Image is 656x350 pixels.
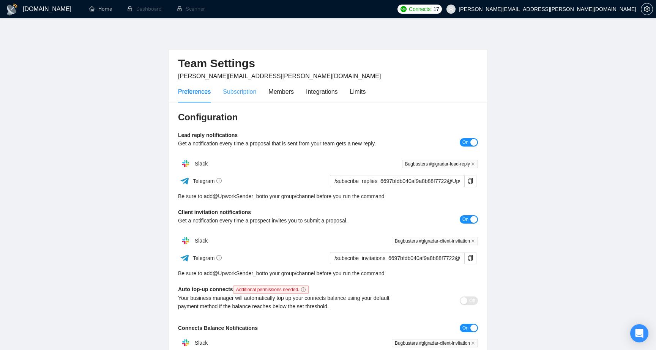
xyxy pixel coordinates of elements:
[180,176,189,186] img: ww3wtPAAAAAElFTkSuQmCC
[448,6,454,12] span: user
[178,192,478,200] div: Be sure to add to your group/channel before you run the command
[178,209,251,215] b: Client invitation notifications
[178,87,211,96] div: Preferences
[301,287,306,292] span: info-circle
[471,162,475,166] span: close
[464,252,476,264] button: copy
[409,5,432,13] span: Connects:
[89,6,112,12] a: homeHome
[195,340,208,346] span: Slack
[178,233,193,248] img: hpQkSZIkSZIkSZIkSZIkSZIkSZIkSZIkSZIkSZIkSZIkSZIkSZIkSZIkSZIkSZIkSZIkSZIkSZIkSZIkSZIkSZIkSZIkSZIkS...
[193,178,222,184] span: Telegram
[216,178,222,183] span: info-circle
[180,253,189,263] img: ww3wtPAAAAAElFTkSuQmCC
[213,269,263,277] a: @UpworkSender_bot
[402,160,478,168] span: Bugbusters #gigradar-lead-reply
[268,87,294,96] div: Members
[471,341,475,345] span: close
[469,296,475,305] span: Off
[641,6,653,12] span: setting
[462,138,468,147] span: On
[464,175,476,187] button: copy
[6,3,18,16] img: logo
[350,87,366,96] div: Limits
[178,156,193,171] img: hpQkSZIkSZIkSZIkSZIkSZIkSZIkSZIkSZIkSZIkSZIkSZIkSZIkSZIkSZIkSZIkSZIkSZIkSZIkSZIkSZIkSZIkSZIkSZIkS...
[213,192,263,200] a: @UpworkSender_bot
[462,324,468,332] span: On
[178,286,312,292] b: Auto top-up connects
[641,3,653,15] button: setting
[193,255,222,261] span: Telegram
[178,269,478,277] div: Be sure to add to your group/channel before you run the command
[233,285,309,294] span: Additional permissions needed.
[392,237,478,245] span: Bugbusters #gigradar-client-invitation
[465,255,476,261] span: copy
[178,132,238,138] b: Lead reply notifications
[433,5,439,13] span: 17
[178,216,403,225] div: Get a notification every time a prospect invites you to submit a proposal.
[178,325,258,331] b: Connects Balance Notifications
[178,139,403,148] div: Get a notification every time a proposal that is sent from your team gets a new reply.
[178,73,381,79] span: [PERSON_NAME][EMAIL_ADDRESS][PERSON_NAME][DOMAIN_NAME]
[195,238,208,244] span: Slack
[178,294,403,311] div: Your business manager will automatically top up your connects balance using your default payment ...
[465,178,476,184] span: copy
[392,339,478,347] span: Bugbusters #gigradar-client-invitation
[178,111,478,123] h3: Configuration
[195,161,208,167] span: Slack
[306,87,338,96] div: Integrations
[462,215,468,224] span: On
[401,6,407,12] img: upwork-logo.png
[178,56,478,71] h2: Team Settings
[630,324,648,342] div: Open Intercom Messenger
[216,255,222,260] span: info-circle
[641,6,653,12] a: setting
[471,239,475,243] span: close
[223,87,256,96] div: Subscription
